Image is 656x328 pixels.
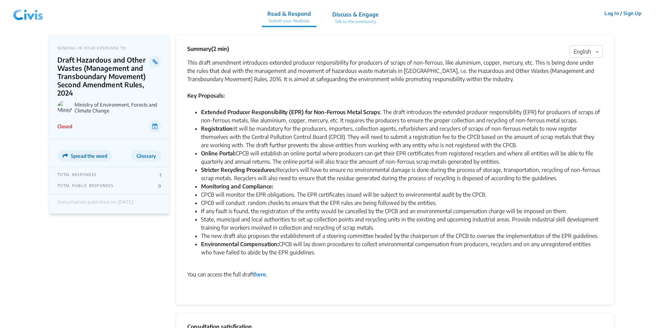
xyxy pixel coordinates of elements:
p: TOTAL PUBLIC RESPONSES [57,183,113,189]
li: CPCB will monitor the EPR obligations. The EPR certificates issued will be subject to environment... [201,190,603,199]
button: Glossary [131,150,161,162]
span: Glossary [136,153,156,159]
strong: Environmental Compensation: [201,241,279,248]
img: navlogo.png [10,3,46,24]
strong: Key Proposals: [187,92,225,99]
span: (2 min) [211,45,229,52]
p: Draft Hazardous and Other Wastes (Management and Transboundary Movement) Second Amendment Rules, ... [57,56,149,97]
li: CPCB will conduct random checks to ensure that the EPR rules are being followed by the entities. [201,199,603,207]
span: Spread the word [71,153,107,159]
li: CPCB will establish an online portal where producers can get their EPR certificates from register... [201,149,603,166]
strong: Registration: [201,125,234,132]
p: Ministry of Environment, Forests and Climate Change [75,102,161,113]
p: 1 [159,172,161,178]
p: SENDING IN YOUR RESPONSE TO [57,46,161,50]
p: Talk to the community [332,19,379,25]
strong: Online Portal: [201,150,236,157]
li: If any fault is found, the registration of the entity would be cancelled by the CPCB and an envir... [201,207,603,215]
button: Spread the word [57,150,112,162]
a: here [254,271,266,278]
strong: Monitoring and Compliance: [201,183,273,190]
li: CPCB will lay down procedures to collect environmental compensation from producers, recyclers and... [201,240,603,265]
img: Ministry of Environment, Forests and Climate Change logo [57,100,72,115]
p: Submit your feedback [267,18,311,24]
div: This draft amendment introduces extended producer responsibility for producers of scraps of non-f... [187,58,603,83]
div: You can access the full draft . [187,270,603,278]
strong: Extended Producer Responsibility (EPR) for Non-Ferrous Metal Scraps [201,109,380,116]
p: TOTAL RESPONSES [57,172,97,178]
li: State, municipal and local authorities to set up collection points and recycling units in the exi... [201,215,603,232]
li: It will be mandatory for the producers, importers, collection agents, refurbishers and recyclers ... [201,124,603,149]
p: Discuss & Engage [332,10,379,19]
strong: Stricter Recycling Procedures: [201,166,276,173]
p: Summary [187,45,229,53]
li: Recyclers will have to ensure no environmental damage is done during the process of storage, tran... [201,166,603,182]
div: Consultation published on [DATE] [57,199,134,208]
p: 0 [158,183,161,189]
button: Log In / Sign Up [600,8,646,19]
p: Read & Respond [267,10,311,18]
p: Closed [57,123,72,130]
li: The new draft also proposes the establishment of a steering committee headed by the chairperson o... [201,232,603,240]
li: : The draft introduces the extended producer responsibility (EPR) for producers of scraps of non-... [201,108,603,124]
